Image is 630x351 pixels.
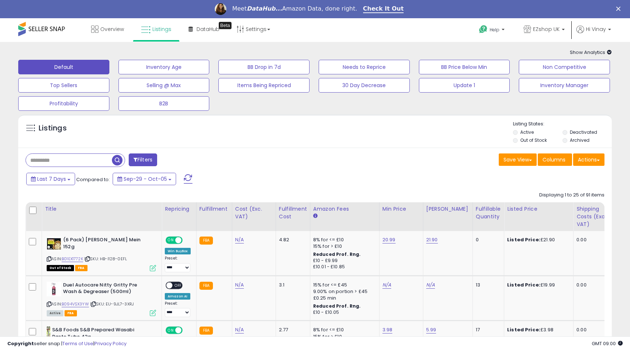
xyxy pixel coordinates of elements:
[473,19,512,42] a: Help
[313,205,376,213] div: Amazon Fees
[86,18,129,40] a: Overview
[136,18,177,40] a: Listings
[18,60,109,74] button: Default
[426,326,436,334] a: 5.99
[313,243,374,250] div: 15% for > £10
[47,282,156,316] div: ASIN:
[538,153,572,166] button: Columns
[507,237,568,243] div: £21.90
[382,281,391,289] a: N/A
[576,205,614,228] div: Shipping Costs (Exc. VAT)
[84,256,127,262] span: | SKU: HB-I128-0EFL
[199,237,213,245] small: FBA
[75,265,87,271] span: FBA
[576,327,611,333] div: 0.00
[118,60,210,74] button: Inventory Age
[231,18,276,40] a: Settings
[152,26,171,33] span: Listings
[313,327,374,333] div: 8% for <= £10
[476,205,501,221] div: Fulfillable Quantity
[218,60,310,74] button: BB Drop in 7d
[52,327,141,342] b: S&B Foods S&B Prepared Wasabi Paste Tube 43g
[235,236,244,243] a: N/A
[165,301,191,317] div: Preset:
[313,295,374,301] div: £0.25 min
[533,26,560,33] span: EZshop UK
[199,327,213,335] small: FBA
[166,327,175,334] span: ON
[542,156,565,163] span: Columns
[539,192,604,199] div: Displaying 1 to 25 of 91 items
[18,78,109,93] button: Top Sellers
[592,340,623,347] span: 2025-10-13 09:00 GMT
[165,248,191,254] div: Win BuyBox
[313,251,361,257] b: Reduced Prof. Rng.
[129,153,157,166] button: Filters
[426,205,470,213] div: [PERSON_NAME]
[47,327,50,341] img: 41iRHiScM9L._SL40_.jpg
[247,5,282,12] i: DataHub...
[235,326,244,334] a: N/A
[520,129,534,135] label: Active
[235,205,273,221] div: Cost (Exc. VAT)
[313,237,374,243] div: 8% for <= £10
[313,334,374,340] div: 15% for > £10
[419,60,510,74] button: BB Price Below Min
[165,205,193,213] div: Repricing
[219,22,232,29] div: Tooltip anchor
[570,129,597,135] label: Deactivated
[47,237,156,270] div: ASIN:
[235,281,244,289] a: N/A
[47,310,63,316] span: All listings currently available for purchase on Amazon
[47,282,61,296] img: 31XBJpOdATL._SL40_.jpg
[499,153,537,166] button: Save View
[476,237,498,243] div: 0
[199,205,229,213] div: Fulfillment
[576,237,611,243] div: 0.00
[26,173,75,185] button: Last 7 Days
[18,96,109,111] button: Profitability
[570,49,612,56] span: Show Analytics
[39,123,67,133] h5: Listings
[576,282,611,288] div: 0.00
[279,327,304,333] div: 2.77
[426,236,438,243] a: 21.90
[513,121,611,128] p: Listing States:
[94,340,127,347] a: Privacy Policy
[182,327,193,334] span: OFF
[63,237,152,252] b: (6 Pack) [PERSON_NAME] Mein 152g
[507,205,570,213] div: Listed Price
[313,258,374,264] div: £10 - £9.99
[426,281,435,289] a: N/A
[313,288,374,295] div: 9.00% on portion > £45
[313,282,374,288] div: 15% for <= £45
[363,5,404,13] a: Check It Out
[518,18,570,42] a: EZshop UK
[570,137,590,143] label: Archived
[576,26,611,42] a: Hi Vinay
[313,303,361,309] b: Reduced Prof. Rng.
[507,281,540,288] b: Listed Price:
[313,264,374,270] div: £10.01 - £10.85
[218,78,310,93] button: Items Being Repriced
[165,293,190,300] div: Amazon AI
[76,176,110,183] span: Compared to:
[382,326,393,334] a: 3.98
[507,236,540,243] b: Listed Price:
[183,18,225,40] a: DataHub
[616,7,623,11] div: Close
[419,78,510,93] button: Update 1
[476,327,498,333] div: 17
[37,175,66,183] span: Last 7 Days
[279,282,304,288] div: 3.1
[313,213,318,219] small: Amazon Fees.
[47,237,61,251] img: 51A-h5o0oCL._SL40_.jpg
[62,340,93,347] a: Terms of Use
[519,60,610,74] button: Non Competitive
[166,237,175,243] span: ON
[165,256,191,272] div: Preset:
[100,26,124,33] span: Overview
[65,310,77,316] span: FBA
[313,309,374,316] div: £10 - £10.05
[182,237,193,243] span: OFF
